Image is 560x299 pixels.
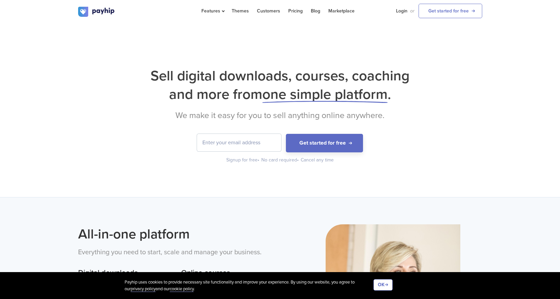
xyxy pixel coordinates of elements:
h3: Online courses [181,268,275,278]
a: Get started for free [419,4,482,18]
button: OK [373,279,393,291]
span: • [258,157,259,163]
button: Get started for free [286,134,363,152]
span: one simple platform [262,86,388,103]
span: • [297,157,299,163]
div: Payhip uses cookies to provide necessary site functionality and improve your experience. By using... [125,279,373,292]
h1: Sell digital downloads, courses, coaching and more from [78,67,482,104]
input: Enter your email address [197,134,281,151]
div: Signup for free [226,157,260,163]
h3: Digital downloads [78,268,172,278]
div: Cancel any time [301,157,334,163]
div: No card required [261,157,299,163]
h2: All-in-one platform [78,224,275,244]
h2: We make it easy for you to sell anything online anywhere. [78,110,482,120]
p: Everything you need to start, scale and manage your business. [78,247,275,258]
a: privacy policy [131,286,156,292]
a: cookie policy [170,286,194,292]
img: logo.svg [78,7,115,17]
span: . [388,86,391,103]
span: Features [201,8,224,14]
